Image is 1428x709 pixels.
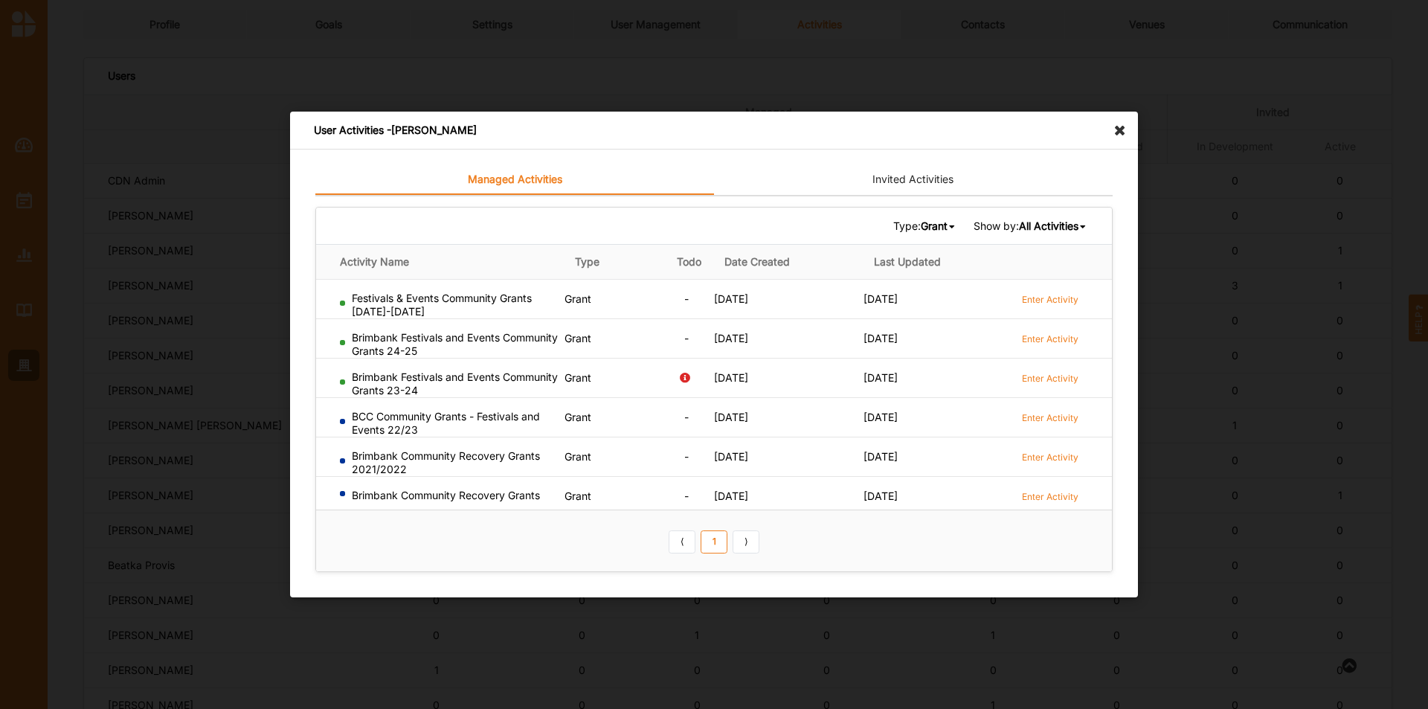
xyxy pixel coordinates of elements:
span: [DATE] [714,450,748,463]
span: Type: [893,219,957,232]
span: Show by: [974,219,1088,232]
a: Managed Activities [315,165,714,195]
span: [DATE] [863,292,898,305]
span: - [684,490,689,502]
a: Enter Activity [1022,410,1078,424]
div: User Activities - [PERSON_NAME] [290,112,1138,150]
span: [DATE] [863,371,898,384]
span: - [684,332,689,344]
span: Grant [565,450,591,463]
span: - [684,450,689,463]
a: Previous item [669,530,695,554]
label: Enter Activity [1022,293,1078,306]
span: [DATE] [863,450,898,463]
div: Brimbank Community Recovery Grants [340,489,559,502]
div: Festivals & Events Community Grants [DATE]-[DATE] [340,292,559,318]
span: - [684,411,689,423]
div: Pagination Navigation [666,528,762,554]
span: Grant [565,490,591,502]
th: Last Updated [863,244,1013,279]
div: Brimbank Community Recovery Grants 2021/2022 [340,449,559,476]
b: All Activities [1019,219,1078,232]
span: Grant [565,371,591,384]
span: [DATE] [714,332,748,344]
label: Enter Activity [1022,451,1078,463]
span: Grant [565,411,591,423]
th: Date Created [714,244,863,279]
label: Enter Activity [1022,333,1078,345]
span: [DATE] [863,490,898,502]
span: Grant [565,292,591,305]
label: Enter Activity [1022,372,1078,385]
th: Todo [664,244,714,279]
a: Enter Activity [1022,449,1078,463]
a: Enter Activity [1022,370,1078,385]
th: Type [565,244,664,279]
span: [DATE] [714,490,748,502]
a: Invited Activities [714,165,1113,195]
b: Grant [921,219,948,232]
span: [DATE] [714,371,748,384]
div: Brimbank Festivals and Events Community Grants 23-24 [340,370,559,397]
span: [DATE] [714,292,748,305]
span: Grant [565,332,591,344]
a: Enter Activity [1022,331,1078,345]
span: [DATE] [863,411,898,423]
span: - [684,292,689,305]
a: Next item [733,530,759,554]
a: Enter Activity [1022,292,1078,306]
a: Enter Activity [1022,489,1078,503]
div: Brimbank Festivals and Events Community Grants 24-25 [340,331,559,358]
th: Activity Name [316,244,565,279]
label: Enter Activity [1022,411,1078,424]
div: BCC Community Grants - Festivals and Events 22/23 [340,410,559,437]
label: Enter Activity [1022,490,1078,503]
span: [DATE] [863,332,898,344]
a: 1 [701,530,727,554]
span: [DATE] [714,411,748,423]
